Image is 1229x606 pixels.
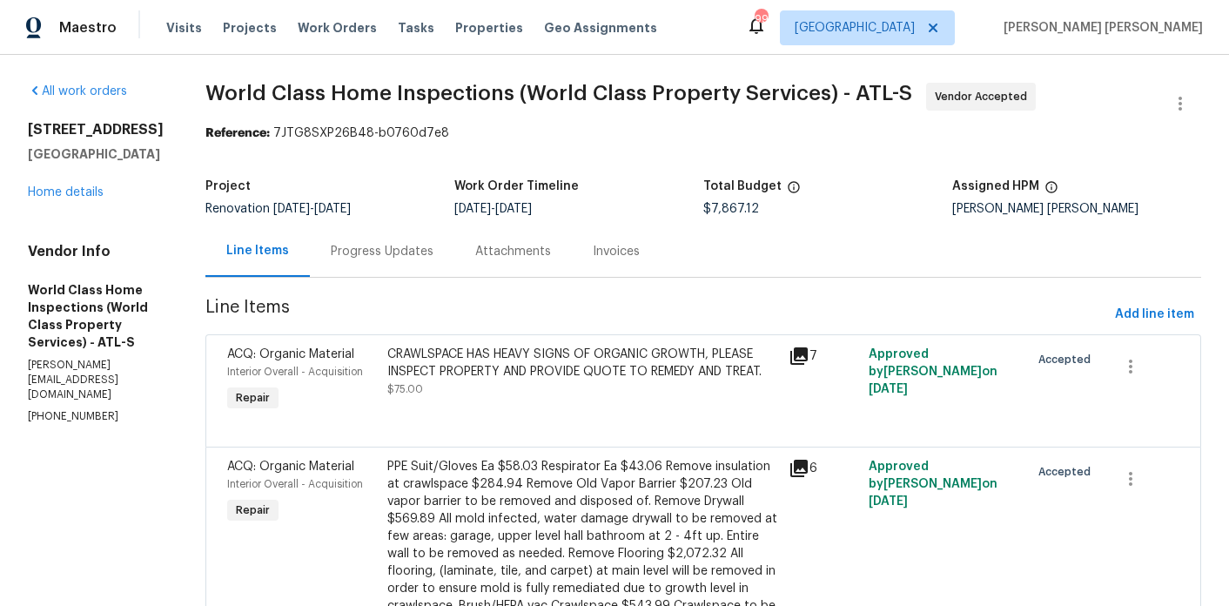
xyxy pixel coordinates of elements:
span: Approved by [PERSON_NAME] on [869,461,997,508]
h5: [GEOGRAPHIC_DATA] [28,145,164,163]
span: Accepted [1038,463,1098,481]
div: Progress Updates [331,243,433,260]
h4: Vendor Info [28,243,164,260]
div: 7 [789,346,858,367]
span: ACQ: Organic Material [227,348,354,360]
span: World Class Home Inspections (World Class Property Services) - ATL-S [205,83,912,104]
a: Home details [28,186,104,199]
div: Attachments [475,243,551,260]
span: [PERSON_NAME] [PERSON_NAME] [997,19,1203,37]
span: [DATE] [869,495,908,508]
h5: Total Budget [703,180,782,192]
span: The total cost of line items that have been proposed by Opendoor. This sum includes line items th... [787,180,801,203]
h2: [STREET_ADDRESS] [28,121,164,138]
div: 7JTG8SXP26B48-b0760d7e8 [205,125,1201,142]
h5: Assigned HPM [952,180,1039,192]
span: [DATE] [454,203,491,215]
span: Visits [166,19,202,37]
span: Approved by [PERSON_NAME] on [869,348,997,395]
a: All work orders [28,85,127,98]
h5: Work Order Timeline [454,180,579,192]
span: Interior Overall - Acquisition [227,479,363,489]
div: 99 [755,10,767,28]
b: Reference: [205,127,270,139]
p: [PERSON_NAME][EMAIL_ADDRESS][DOMAIN_NAME] [28,358,164,402]
span: [DATE] [273,203,310,215]
span: - [454,203,532,215]
span: [DATE] [495,203,532,215]
span: Repair [229,502,277,519]
h5: Project [205,180,251,192]
span: Renovation [205,203,351,215]
span: Interior Overall - Acquisition [227,367,363,377]
span: Line Items [205,299,1108,331]
span: Geo Assignments [544,19,657,37]
p: [PHONE_NUMBER] [28,409,164,424]
span: [DATE] [314,203,351,215]
div: CRAWLSPACE HAS HEAVY SIGNS OF ORGANIC GROWTH, PLEASE INSPECT PROPERTY AND PROVIDE QUOTE TO REMEDY... [387,346,778,380]
span: Maestro [59,19,117,37]
span: Add line item [1115,304,1194,326]
h5: World Class Home Inspections (World Class Property Services) - ATL-S [28,281,164,351]
span: [GEOGRAPHIC_DATA] [795,19,915,37]
div: Line Items [226,242,289,259]
span: Tasks [398,22,434,34]
span: Projects [223,19,277,37]
span: Work Orders [298,19,377,37]
span: $75.00 [387,384,423,394]
span: Repair [229,389,277,407]
div: 6 [789,458,858,479]
span: - [273,203,351,215]
div: Invoices [593,243,640,260]
span: Properties [455,19,523,37]
span: ACQ: Organic Material [227,461,354,473]
span: Vendor Accepted [935,88,1034,105]
span: [DATE] [869,383,908,395]
button: Add line item [1108,299,1201,331]
span: Accepted [1038,351,1098,368]
div: [PERSON_NAME] [PERSON_NAME] [952,203,1201,215]
span: The hpm assigned to this work order. [1044,180,1058,203]
span: $7,867.12 [703,203,759,215]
